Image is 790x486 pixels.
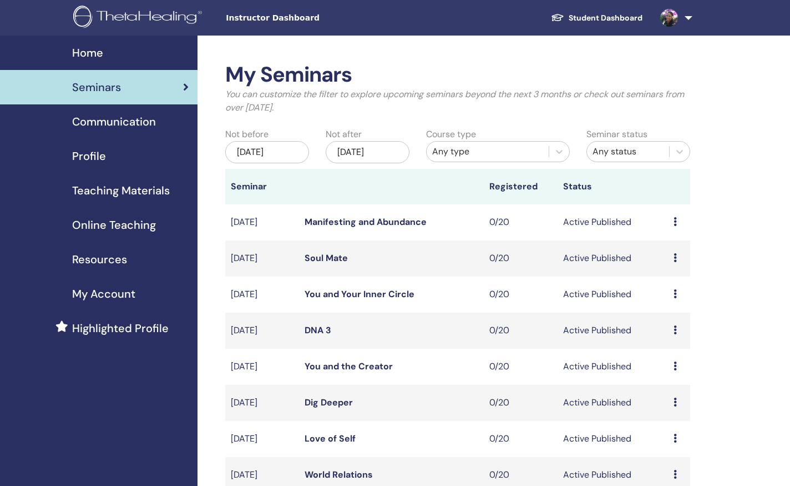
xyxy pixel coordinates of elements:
td: [DATE] [225,421,299,457]
a: Manifesting and Abundance [305,216,427,228]
div: [DATE] [326,141,409,163]
td: 0/20 [484,313,558,349]
td: Active Published [558,204,669,241]
td: 0/20 [484,349,558,385]
span: Teaching Materials [72,182,170,199]
span: Seminars [72,79,121,96]
span: My Account [72,285,135,302]
span: Highlighted Profile [72,320,169,337]
td: [DATE] [225,241,299,277]
span: Communication [72,113,156,130]
p: You can customize the filter to explore upcoming seminars beyond the next 3 months or check out s... [225,88,690,114]
img: logo.png [73,6,206,31]
div: Any status [592,145,664,158]
h2: My Seminars [225,62,690,88]
td: Active Published [558,313,669,349]
label: Not before [225,128,269,141]
img: default.jpg [660,9,678,27]
td: Active Published [558,349,669,385]
span: Profile [72,148,106,164]
td: Active Published [558,277,669,313]
div: [DATE] [225,141,309,163]
div: Any type [432,145,543,158]
label: Seminar status [586,128,647,141]
td: Active Published [558,421,669,457]
th: Seminar [225,169,299,204]
img: graduation-cap-white.svg [551,13,564,22]
th: Registered [484,169,558,204]
td: [DATE] [225,385,299,421]
td: [DATE] [225,313,299,349]
td: [DATE] [225,277,299,313]
td: Active Published [558,385,669,421]
td: 0/20 [484,385,558,421]
td: Active Published [558,241,669,277]
td: 0/20 [484,421,558,457]
a: Dig Deeper [305,397,353,408]
a: DNA 3 [305,324,331,336]
a: World Relations [305,469,373,480]
span: Home [72,44,103,61]
td: [DATE] [225,204,299,241]
a: Student Dashboard [542,8,651,28]
td: 0/20 [484,204,558,241]
td: 0/20 [484,241,558,277]
span: Instructor Dashboard [226,12,392,24]
span: Online Teaching [72,217,156,233]
label: Course type [426,128,476,141]
td: 0/20 [484,277,558,313]
a: You and Your Inner Circle [305,288,414,300]
a: Soul Mate [305,252,348,264]
td: [DATE] [225,349,299,385]
th: Status [558,169,669,204]
a: You and the Creator [305,360,393,372]
a: Love of Self [305,433,356,444]
label: Not after [326,128,362,141]
span: Resources [72,251,127,268]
